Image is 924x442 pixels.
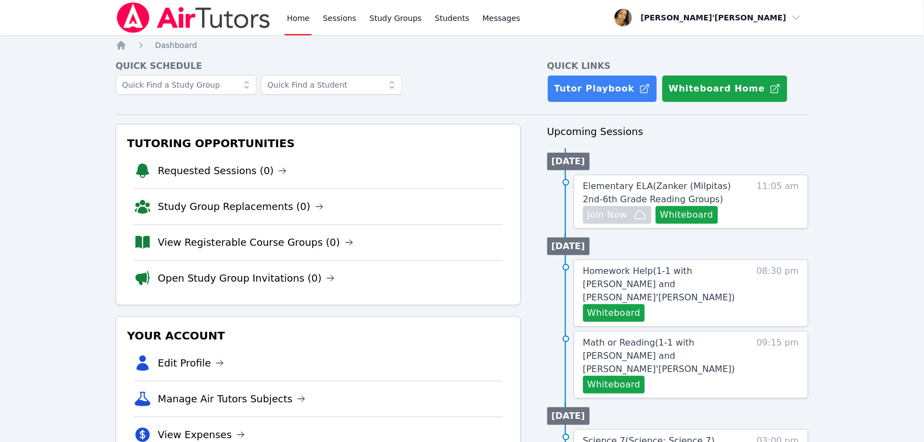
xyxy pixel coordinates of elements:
span: Messages [482,13,520,24]
span: 11:05 am [757,180,800,224]
a: Tutor Playbook [547,75,657,103]
span: Elementary ELA ( Zanker (Milpitas) 2nd-6th Grade Reading Groups ) [583,181,731,204]
nav: Breadcrumb [116,40,809,51]
span: 08:30 pm [757,265,799,322]
a: Elementary ELA(Zanker (Milpitas) 2nd-6th Grade Reading Groups) [583,180,745,206]
button: Whiteboard [656,206,718,224]
span: Homework Help ( 1-1 with [PERSON_NAME] and [PERSON_NAME]'[PERSON_NAME] ) [583,266,735,303]
button: Whiteboard [583,304,645,322]
a: Dashboard [155,40,197,51]
img: Air Tutors [116,2,271,33]
button: Whiteboard [583,376,645,394]
li: [DATE] [547,407,590,425]
a: Open Study Group Invitations (0) [158,271,335,286]
li: [DATE] [547,153,590,170]
a: Study Group Replacements (0) [158,199,324,214]
button: Join Now [583,206,651,224]
a: Math or Reading(1-1 with [PERSON_NAME] and [PERSON_NAME]'[PERSON_NAME]) [583,336,745,376]
span: Math or Reading ( 1-1 with [PERSON_NAME] and [PERSON_NAME]'[PERSON_NAME] ) [583,337,735,374]
a: Manage Air Tutors Subjects [158,391,306,407]
h4: Quick Links [547,60,809,73]
a: Homework Help(1-1 with [PERSON_NAME] and [PERSON_NAME]'[PERSON_NAME]) [583,265,745,304]
h3: Upcoming Sessions [547,124,809,139]
a: Requested Sessions (0) [158,163,287,179]
button: Whiteboard Home [662,75,788,103]
input: Quick Find a Study Group [116,75,257,95]
h3: Your Account [125,326,512,346]
li: [DATE] [547,238,590,255]
input: Quick Find a Student [261,75,402,95]
a: View Registerable Course Groups (0) [158,235,354,250]
span: Join Now [588,208,627,222]
a: Edit Profile [158,355,225,371]
span: 09:15 pm [757,336,799,394]
h4: Quick Schedule [116,60,521,73]
span: Dashboard [155,41,197,50]
h3: Tutoring Opportunities [125,133,512,153]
